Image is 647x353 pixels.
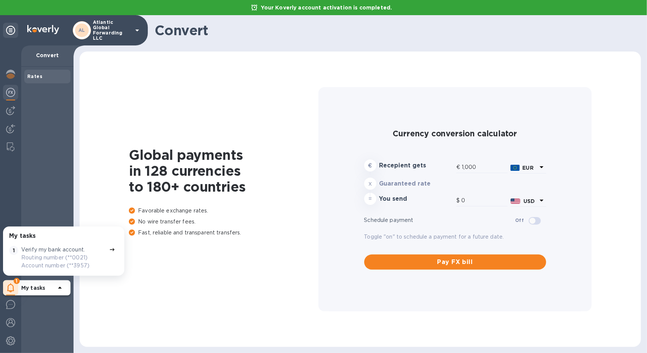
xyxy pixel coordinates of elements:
b: Rates [27,73,42,79]
input: Amount [462,162,508,173]
span: 1 [9,246,18,255]
p: Fast, reliable and transparent transfers. [129,229,318,237]
p: Schedule payment [364,216,515,224]
img: Logo [27,25,59,34]
b: AL [78,27,85,33]
strong: € [368,162,372,169]
p: Favorable exchange rates. [129,207,318,215]
p: Toggle "on" to schedule a payment for a future date. [364,233,546,241]
h3: Recepient gets [379,162,453,169]
span: 1 [14,278,20,284]
b: EUR [523,165,534,171]
div: $ [456,195,461,206]
h3: You send [379,195,453,203]
div: € [456,162,462,173]
b: My tasks [21,285,45,291]
p: Convert [27,52,67,59]
button: Pay FX bill [364,255,546,270]
div: = [364,193,376,205]
p: Atlantic Global Forwarding LLC [93,20,131,41]
div: Unpin categories [3,23,18,38]
b: USD [523,198,535,204]
img: Foreign exchange [6,88,15,97]
p: No wire transfer fees. [129,218,318,226]
p: Routing number (**0021) Account number (**3957) [21,254,106,270]
h1: Global payments in 128 currencies to 180+ countries [129,147,318,195]
h3: My tasks [9,233,36,240]
input: Amount [461,195,508,206]
span: Pay FX bill [370,258,540,267]
h2: Currency conversion calculator [364,129,546,138]
p: Your Koverly account activation is completed. [257,4,396,11]
img: USD [511,198,521,204]
div: x [364,178,376,190]
b: Off [515,217,524,223]
p: Verify my bank account. [21,246,85,254]
h1: Convert [155,22,635,38]
h3: Guaranteed rate [379,180,453,187]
